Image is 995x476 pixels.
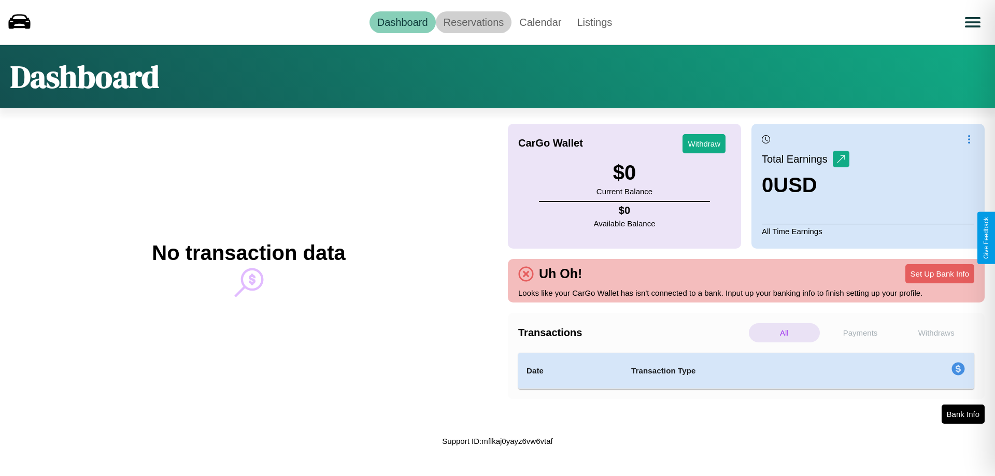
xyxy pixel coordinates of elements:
p: All [749,323,820,342]
p: Current Balance [596,184,652,198]
a: Listings [569,11,620,33]
div: Give Feedback [983,217,990,259]
h4: Transactions [518,327,746,339]
p: Total Earnings [762,150,833,168]
h4: Uh Oh! [534,266,587,281]
button: Set Up Bank Info [905,264,974,283]
h4: CarGo Wallet [518,137,583,149]
h3: $ 0 [596,161,652,184]
button: Bank Info [942,405,985,424]
a: Calendar [511,11,569,33]
table: simple table [518,353,974,389]
h4: Date [527,365,615,377]
h2: No transaction data [152,241,345,265]
a: Dashboard [369,11,436,33]
a: Reservations [436,11,512,33]
p: Looks like your CarGo Wallet has isn't connected to a bank. Input up your banking info to finish ... [518,286,974,300]
h4: $ 0 [594,205,656,217]
button: Withdraw [683,134,726,153]
p: Payments [825,323,896,342]
button: Open menu [958,8,987,37]
p: Available Balance [594,217,656,230]
p: All Time Earnings [762,224,974,238]
h4: Transaction Type [631,365,866,377]
h1: Dashboard [10,55,159,98]
p: Withdraws [901,323,972,342]
h3: 0 USD [762,174,849,197]
p: Support ID: mflkaj0yayz6vw6vtaf [442,434,552,448]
